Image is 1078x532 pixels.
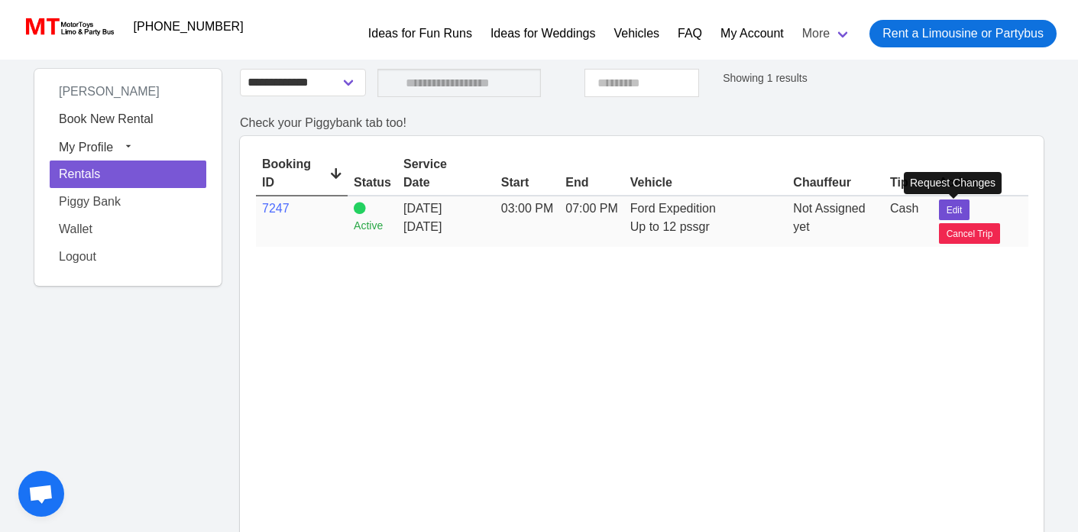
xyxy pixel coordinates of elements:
div: Tip [890,174,927,192]
img: MotorToys Logo [21,16,115,37]
a: [PHONE_NUMBER] [125,11,253,42]
span: [PERSON_NAME] [50,79,169,104]
a: Rent a Limousine or Partybus [869,20,1057,47]
small: Showing 1 results [723,72,808,84]
a: Ideas for Weddings [490,24,596,43]
a: Book New Rental [50,105,206,133]
small: Active [354,218,391,234]
div: Status [354,174,391,192]
a: 7247 [262,202,290,215]
a: Vehicles [613,24,659,43]
h2: Check your Piggybank tab too! [240,115,1044,130]
a: Logout [50,243,206,271]
span: [DATE] [403,202,442,215]
a: Rentals [50,161,206,188]
a: My Account [720,24,784,43]
div: End [565,174,617,192]
span: Edit [947,203,963,217]
div: Chauffeur [793,174,878,192]
span: [DATE] [403,218,489,236]
div: Booking ID [262,155,342,192]
span: My Profile [59,140,113,153]
a: Ideas for Fun Runs [368,24,472,43]
a: Wallet [50,216,206,243]
span: Cancel Trip [947,227,993,241]
button: Edit [939,199,970,220]
a: FAQ [678,24,702,43]
a: Edit [939,202,970,215]
span: Ford Expedition [630,202,716,215]
div: Start [501,174,553,192]
span: Rent a Limousine or Partybus [882,24,1044,43]
div: Service Date [403,155,489,192]
a: More [793,14,860,54]
span: Cash [890,202,918,215]
a: Piggy Bank [50,188,206,216]
span: Up to 12 pssgr [630,220,710,233]
span: Not Assigned yet [793,202,865,233]
div: Request Changes [904,172,1002,194]
span: 03:00 PM [501,202,553,215]
button: My Profile [50,133,206,161]
button: Cancel Trip [939,223,1001,244]
div: Vehicle [630,174,782,192]
div: Open chat [18,471,64,517]
span: 07:00 PM [565,202,617,215]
